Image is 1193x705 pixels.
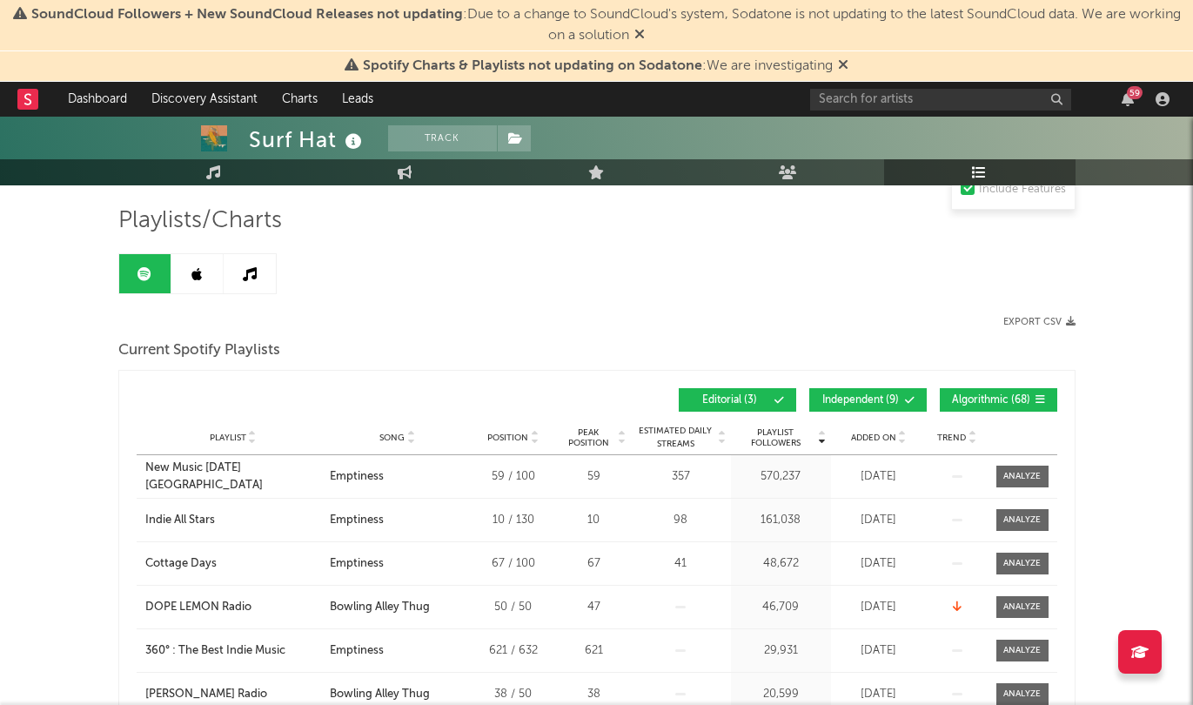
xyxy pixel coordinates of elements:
div: [DATE] [835,555,922,573]
div: DOPE LEMON Radio [145,599,251,616]
div: Emptiness [330,555,384,573]
span: Playlist Followers [735,427,816,448]
a: [PERSON_NAME] Radio [145,686,321,703]
div: 98 [635,512,727,529]
button: Export CSV [1003,317,1076,327]
div: 357 [635,468,727,486]
span: Dismiss [634,29,645,43]
a: Dashboard [56,82,139,117]
div: Bowling Alley Thug [330,599,430,616]
div: 38 / 50 [474,686,553,703]
div: 41 [635,555,727,573]
span: Dismiss [838,59,848,73]
a: DOPE LEMON Radio [145,599,321,616]
span: Trend [937,433,966,443]
div: Indie All Stars [145,512,215,529]
a: Charts [270,82,330,117]
div: 20,599 [735,686,827,703]
div: 48,672 [735,555,827,573]
div: Surf Hat [249,125,366,154]
div: Include Features [979,179,1066,200]
div: 360° : The Best Indie Music [145,642,285,660]
div: 59 [1127,86,1143,99]
span: Estimated Daily Streams [635,425,716,451]
button: 59 [1122,92,1134,106]
span: Playlists/Charts [118,211,282,232]
div: 67 / 100 [474,555,553,573]
div: Emptiness [330,512,384,529]
span: Editorial ( 3 ) [690,395,770,406]
div: 67 [561,555,627,573]
button: Algorithmic(68) [940,388,1057,412]
div: [DATE] [835,686,922,703]
div: 10 / 130 [474,512,553,529]
div: Cottage Days [145,555,217,573]
span: Playlist [210,433,246,443]
span: Song [379,433,405,443]
span: Spotify Charts & Playlists not updating on Sodatone [363,59,702,73]
div: [DATE] [835,642,922,660]
span: : Due to a change to SoundCloud's system, Sodatone is not updating to the latest SoundCloud data.... [31,8,1181,43]
div: 59 [561,468,627,486]
span: Added On [851,433,896,443]
div: [DATE] [835,468,922,486]
div: 161,038 [735,512,827,529]
span: Algorithmic ( 68 ) [951,395,1031,406]
a: Discovery Assistant [139,82,270,117]
span: SoundCloud Followers + New SoundCloud Releases not updating [31,8,463,22]
a: New Music [DATE] [GEOGRAPHIC_DATA] [145,460,321,493]
div: 59 / 100 [474,468,553,486]
div: [PERSON_NAME] Radio [145,686,267,703]
div: Bowling Alley Thug [330,686,430,703]
span: Peak Position [561,427,616,448]
div: 29,931 [735,642,827,660]
span: Current Spotify Playlists [118,340,280,361]
div: 10 [561,512,627,529]
div: 570,237 [735,468,827,486]
div: 621 / 632 [474,642,553,660]
div: 47 [561,599,627,616]
button: Independent(9) [809,388,927,412]
span: Independent ( 9 ) [821,395,901,406]
button: Track [388,125,497,151]
a: Leads [330,82,385,117]
div: 50 / 50 [474,599,553,616]
div: 38 [561,686,627,703]
span: Position [487,433,528,443]
div: Emptiness [330,468,384,486]
span: : We are investigating [363,59,833,73]
div: 621 [561,642,627,660]
button: Editorial(3) [679,388,796,412]
a: 360° : The Best Indie Music [145,642,321,660]
div: Emptiness [330,642,384,660]
input: Search for artists [810,89,1071,111]
a: Indie All Stars [145,512,321,529]
div: [DATE] [835,599,922,616]
div: 46,709 [735,599,827,616]
a: Cottage Days [145,555,321,573]
div: [DATE] [835,512,922,529]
